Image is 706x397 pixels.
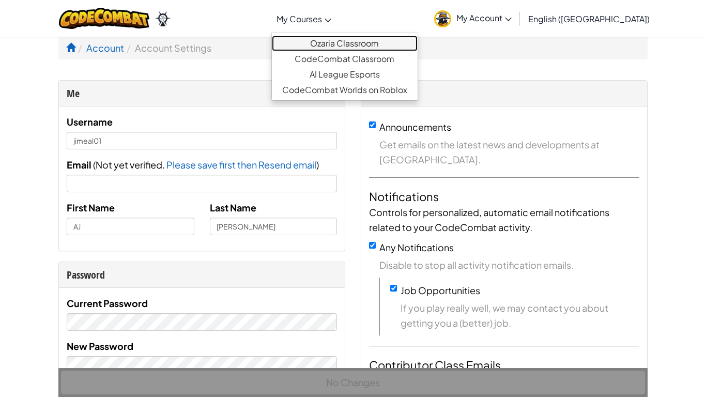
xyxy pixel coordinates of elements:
[369,206,609,233] span: Controls for personalized, automatic email notifications related to your CodeCombat activity.
[272,36,418,51] a: Ozaria Classroom
[96,159,166,171] span: Not yet verified.
[272,82,418,98] a: CodeCombat Worlds on Roblox
[67,86,337,101] div: Me
[523,5,655,33] a: English ([GEOGRAPHIC_DATA])
[369,188,639,205] h4: Notifications
[277,13,322,24] span: My Courses
[316,159,319,171] span: )
[67,296,148,311] label: Current Password
[67,114,113,129] label: Username
[456,12,512,23] span: My Account
[67,159,91,171] span: Email
[379,241,454,253] label: Any Notifications
[401,300,639,330] span: If you play really well, we may contact you about getting you a (better) job.
[67,267,337,282] div: Password
[210,200,256,215] label: Last Name
[86,42,124,54] a: Account
[272,51,418,67] a: CodeCombat Classroom
[91,159,96,171] span: (
[379,121,451,133] label: Announcements
[369,357,639,373] h4: Contributor Class Emails
[271,5,336,33] a: My Courses
[434,10,451,27] img: avatar
[272,67,418,82] a: AI League Esports
[124,40,211,55] li: Account Settings
[369,86,639,101] div: Emails
[166,159,316,171] span: Please save first then Resend email
[379,257,639,272] span: Disable to stop all activity notification emails.
[379,137,639,167] span: Get emails on the latest news and developments at [GEOGRAPHIC_DATA].
[429,2,517,35] a: My Account
[401,284,480,296] label: Job Opportunities
[67,339,133,354] label: New Password
[528,13,650,24] span: English ([GEOGRAPHIC_DATA])
[155,11,171,26] img: Ozaria
[59,8,149,29] img: CodeCombat logo
[67,200,115,215] label: First Name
